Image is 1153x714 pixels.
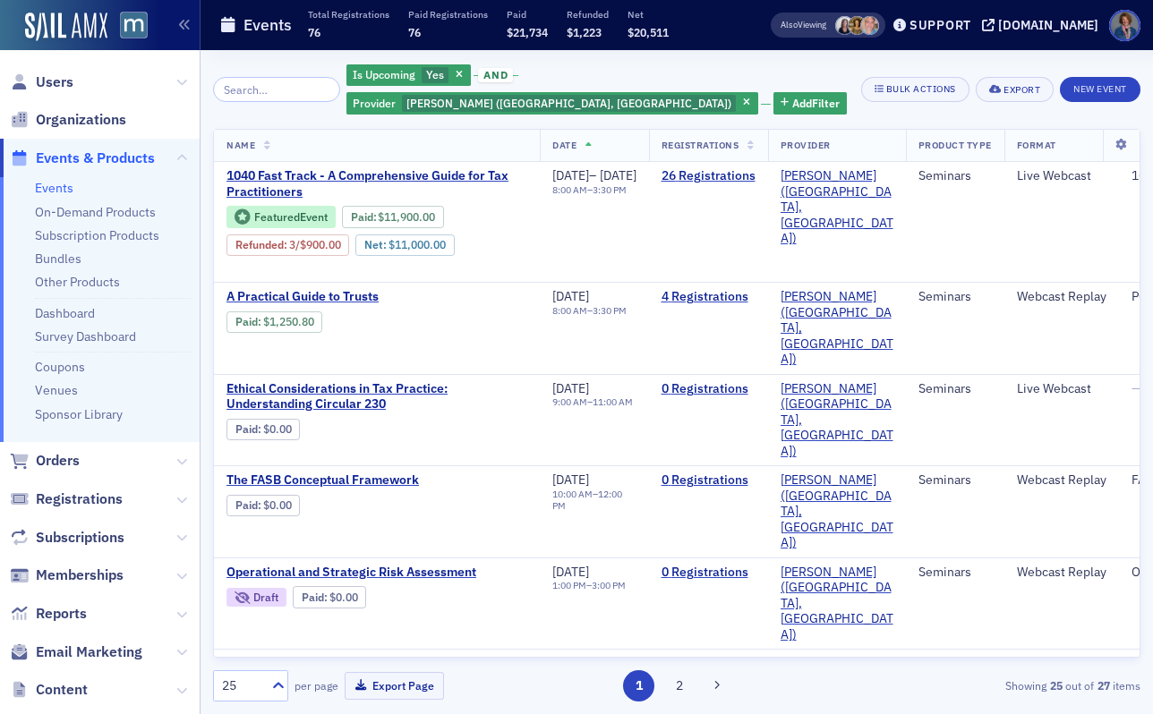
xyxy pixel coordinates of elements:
[552,579,586,591] time: 1:00 PM
[345,672,444,700] button: Export Page
[781,381,893,460] span: Werner-Rocca (Flourtown, PA)
[552,184,636,196] div: –
[552,183,587,196] time: 8:00 AM
[226,289,527,305] a: A Practical Guide to Trusts
[35,227,159,243] a: Subscription Products
[36,528,124,548] span: Subscriptions
[226,656,527,687] span: Metrics Which Every CFO, Controller and CPA Advisor Should Know
[226,168,527,200] span: 1040 Fast Track - A Comprehensive Guide for Tax Practitioners
[662,656,756,672] a: 0 Registrations
[552,288,589,304] span: [DATE]
[781,168,893,247] a: [PERSON_NAME] ([GEOGRAPHIC_DATA], [GEOGRAPHIC_DATA])
[426,67,444,81] span: Yes
[781,472,893,551] span: Werner-Rocca (Flourtown, PA)
[662,168,756,184] a: 26 Registrations
[860,16,879,35] span: Dee Sullivan
[781,19,798,30] div: Also
[235,498,263,512] span: :
[342,206,444,227] div: Paid: 35 - $1190000
[406,96,731,110] span: [PERSON_NAME] ([GEOGRAPHIC_DATA], [GEOGRAPHIC_DATA])
[329,591,358,604] span: $0.00
[918,656,992,672] div: Seminars
[293,586,366,608] div: Paid: 0 - $0
[507,8,548,21] p: Paid
[10,489,123,509] a: Registrations
[982,19,1105,31] button: [DOMAIN_NAME]
[1017,289,1106,305] div: Webcast Replay
[253,592,278,602] div: Draft
[25,13,107,41] img: SailAMX
[781,289,893,368] span: Werner-Rocca (Flourtown, PA)
[226,139,255,151] span: Name
[308,25,320,39] span: 76
[35,328,136,344] a: Survey Dashboard
[235,315,258,328] a: Paid
[773,92,847,115] button: AddFilter
[552,488,593,500] time: 10:00 AM
[226,472,527,489] span: The FASB Conceptual Framework
[1004,85,1040,95] div: Export
[226,234,349,256] div: Refunded: 35 - $1190000
[567,8,609,21] p: Refunded
[552,396,633,408] div: –
[10,604,87,624] a: Reports
[781,565,893,643] span: Werner-Rocca (Flourtown, PA)
[408,25,421,39] span: 76
[226,311,322,333] div: Paid: 5 - $125080
[918,139,992,151] span: Product Type
[628,25,669,39] span: $20,511
[478,68,513,82] span: and
[552,472,589,488] span: [DATE]
[35,406,123,422] a: Sponsor Library
[235,238,284,251] a: Refunded
[351,210,373,224] a: Paid
[10,642,142,662] a: Email Marketing
[567,25,602,39] span: $1,223
[1132,380,1141,396] span: —
[35,251,81,267] a: Bundles
[664,670,696,701] button: 2
[507,25,548,39] span: $21,734
[36,489,123,509] span: Registrations
[848,16,867,35] span: Laura Swann
[36,149,155,168] span: Events & Products
[10,149,155,168] a: Events & Products
[302,591,324,604] a: Paid
[781,381,893,460] a: [PERSON_NAME] ([GEOGRAPHIC_DATA], [GEOGRAPHIC_DATA])
[408,8,488,21] p: Paid Registrations
[364,238,389,251] span: Net :
[235,498,258,512] a: Paid
[552,167,589,183] span: [DATE]
[552,488,622,512] time: 12:00 PM
[107,12,148,42] a: View Homepage
[35,359,85,375] a: Coupons
[1017,168,1106,184] div: Live Webcast
[254,212,328,222] div: Featured Event
[592,579,626,591] time: 3:00 PM
[918,565,992,581] div: Seminars
[835,16,854,35] span: Kelly Brown
[36,451,80,471] span: Orders
[552,304,587,317] time: 8:00 AM
[36,72,73,92] span: Users
[35,274,120,290] a: Other Products
[662,565,756,581] a: 0 Registrations
[295,677,338,693] label: per page
[226,419,300,440] div: Paid: 0 - $0
[918,381,992,397] div: Seminars
[120,12,148,39] img: SailAMX
[593,183,627,196] time: 3:30 PM
[593,304,627,317] time: 3:30 PM
[628,8,669,21] p: Net
[10,451,80,471] a: Orders
[10,565,124,585] a: Memberships
[355,234,454,256] div: Net: $1100000
[1017,472,1106,489] div: Webcast Replay
[302,591,329,604] span: :
[226,381,527,412] a: Ethical Considerations in Tax Practice: Understanding Circular 230
[781,19,826,31] span: Viewing
[1109,10,1140,41] span: Profile
[474,68,518,82] button: and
